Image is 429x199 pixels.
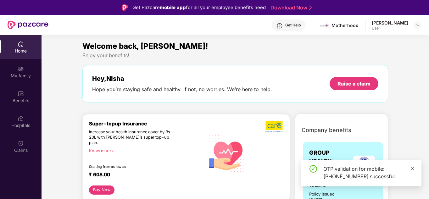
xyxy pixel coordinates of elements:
[8,21,48,29] img: New Pazcare Logo
[309,191,335,197] div: Policy issued
[82,52,388,59] div: Enjoy your benefits!
[18,66,24,72] img: svg+xml;base64,PHN2ZyB3aWR0aD0iMjAiIGhlaWdodD0iMjAiIHZpZXdCb3g9IjAgMCAyMCAyMCIgZmlsbD0ibm9uZSIgeG...
[89,148,199,153] div: Know more
[309,4,312,11] img: Stroke
[285,23,301,28] div: Get Help
[18,91,24,97] img: svg+xml;base64,PHN2ZyBpZD0iQmVuZWZpdHMiIHhtbG5zPSJodHRwOi8vd3d3LnczLm9yZy8yMDAwL3N2ZyIgd2lkdGg9Ij...
[309,165,317,173] span: check-circle
[372,20,408,26] div: [PERSON_NAME]
[337,80,370,87] div: Raise a claim
[111,149,114,152] span: right
[276,23,283,29] img: svg+xml;base64,PHN2ZyBpZD0iSGVscC0zMngzMiIgeG1sbnM9Imh0dHA6Ly93d3cudzMub3JnLzIwMDAvc3ZnIiB3aWR0aD...
[415,23,420,28] img: svg+xml;base64,PHN2ZyBpZD0iRHJvcGRvd24tMzJ4MzIiIHhtbG5zPSJodHRwOi8vd3d3LnczLm9yZy8yMDAwL3N2ZyIgd2...
[323,165,414,180] div: OTP validation for mobile: [PHONE_NUMBER] successful
[132,4,266,11] div: Get Pazcare for all your employee benefits need
[270,4,310,11] a: Download Now
[18,140,24,146] img: svg+xml;base64,PHN2ZyBpZD0iQ2xhaW0iIHhtbG5zPSJodHRwOi8vd3d3LnczLm9yZy8yMDAwL3N2ZyIgd2lkdGg9IjIwIi...
[18,115,24,122] img: svg+xml;base64,PHN2ZyBpZD0iSG9zcGl0YWxzIiB4bWxucz0iaHR0cDovL3d3dy53My5vcmcvMjAwMC9zdmciIHdpZHRoPS...
[320,21,329,30] img: motherhood%20_%20logo.png
[265,121,283,133] img: b5dec4f62d2307b9de63beb79f102df3.png
[309,148,352,175] span: GROUP HEALTH INSURANCE
[89,185,114,195] button: Buy Now
[122,4,128,11] img: Logo
[92,86,272,93] div: Hope you’re staying safe and healthy. If not, no worries. We’re here to help.
[410,166,415,171] span: close
[92,75,272,82] div: Hey, Nisha
[89,130,175,146] div: Increase your health insurance cover by Rs. 20L with [PERSON_NAME]’s super top-up plan.
[372,26,408,31] div: User
[353,156,375,168] img: insurerLogo
[160,4,186,10] strong: mobile app
[18,41,24,47] img: svg+xml;base64,PHN2ZyBpZD0iSG9tZSIgeG1sbnM9Imh0dHA6Ly93d3cudzMub3JnLzIwMDAvc3ZnIiB3aWR0aD0iMjAiIG...
[89,172,196,179] div: ₹ 608.00
[82,41,208,51] span: Welcome back, [PERSON_NAME]!
[89,165,176,169] div: Starting from as low as
[331,22,359,28] div: Motherhood
[89,121,203,127] div: Super-topup Insurance
[203,128,251,178] img: svg+xml;base64,PHN2ZyB4bWxucz0iaHR0cDovL3d3dy53My5vcmcvMjAwMC9zdmciIHhtbG5zOnhsaW5rPSJodHRwOi8vd3...
[302,126,351,135] span: Company benefits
